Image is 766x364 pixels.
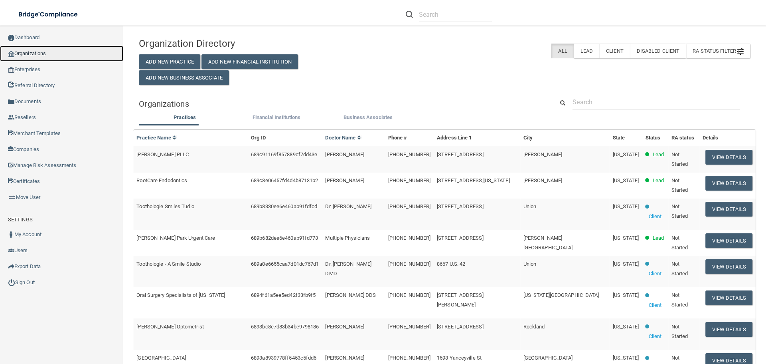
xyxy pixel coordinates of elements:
span: 689c91169f857889cf7dd43e [251,151,317,157]
span: [PERSON_NAME] [325,324,364,330]
h5: Organizations [139,99,542,108]
span: Practices [174,114,196,120]
label: Client [599,44,630,58]
button: View Details [705,233,752,248]
span: 689b8330ee6e460ab91fdfcd [251,203,317,209]
span: Dr. [PERSON_NAME] [325,203,371,209]
a: Doctor Name [325,135,361,141]
span: 6894f61a5ee5ed42f33fb9f5 [251,292,316,298]
span: Union [523,203,537,209]
span: [PERSON_NAME] [523,151,562,157]
button: Add New Practice [139,54,200,69]
a: Practice Name [136,135,176,141]
button: View Details [705,290,752,305]
p: Lead [653,233,664,243]
button: Add New Financial Institution [201,54,298,69]
li: Business Associate [322,113,414,124]
label: All [551,44,573,58]
span: [PERSON_NAME] PLLC [136,151,189,157]
span: 6893bc8e7d83b34be9798186 [251,324,319,330]
button: View Details [705,259,752,274]
span: Union [523,261,537,267]
img: ic_dashboard_dark.d01f4a41.png [8,35,14,41]
span: Dr. [PERSON_NAME] DMD [325,261,371,276]
img: ic_reseller.de258add.png [8,114,14,121]
span: [STREET_ADDRESS] [437,324,484,330]
span: [PHONE_NUMBER] [388,324,430,330]
span: [US_STATE] [613,235,639,241]
span: [US_STATE] [613,292,639,298]
span: Not Started [671,203,688,219]
th: Address Line 1 [434,130,520,146]
img: ic-search.3b580494.png [406,11,413,18]
input: Search [573,95,740,109]
span: [PHONE_NUMBER] [388,177,430,183]
img: ic_power_dark.7ecde6b1.png [8,279,15,286]
span: Not Started [671,261,688,276]
label: Business Associates [326,113,410,122]
h4: Organization Directory [139,38,335,49]
th: Org ID [248,130,322,146]
span: Not Started [671,292,688,308]
span: Business Associates [344,114,393,120]
span: [PERSON_NAME] DDS [325,292,376,298]
span: [STREET_ADDRESS] [437,203,484,209]
span: [STREET_ADDRESS] [437,151,484,157]
span: [PERSON_NAME] Optometrist [136,324,204,330]
span: Not Started [671,235,688,251]
span: 6893a8939778ff5453c5fdd6 [251,355,316,361]
span: [US_STATE] [613,151,639,157]
label: Practices [143,113,227,122]
li: Financial Institutions [231,113,322,124]
span: [GEOGRAPHIC_DATA] [523,355,573,361]
button: Add New Business Associate [139,70,229,85]
span: [US_STATE] [613,355,639,361]
img: icon-documents.8dae5593.png [8,99,14,105]
p: Lead [653,176,664,185]
span: Financial Institutions [253,114,300,120]
p: Client [649,212,662,221]
img: icon-filter@2x.21656d0b.png [737,48,744,55]
img: ic_user_dark.df1a06c3.png [8,231,14,238]
span: [PHONE_NUMBER] [388,203,430,209]
span: RootCare Endodontics [136,177,187,183]
th: Status [642,130,668,146]
th: RA status [668,130,699,146]
input: Search [419,7,492,22]
img: icon-export.b9366987.png [8,263,14,270]
span: [US_STATE] [613,203,639,209]
span: [STREET_ADDRESS] [437,235,484,241]
span: [US_STATE][GEOGRAPHIC_DATA] [523,292,599,298]
span: [PHONE_NUMBER] [388,355,430,361]
li: Practices [139,113,231,124]
label: Lead [574,44,599,58]
span: [US_STATE] [613,177,639,183]
span: 689a0e6655caa7d01dc767d1 [251,261,319,267]
button: View Details [705,150,752,165]
label: SETTINGS [8,215,33,225]
span: [PHONE_NUMBER] [388,151,430,157]
span: [PHONE_NUMBER] [388,235,430,241]
button: View Details [705,176,752,191]
th: City [520,130,610,146]
span: [PERSON_NAME] [325,177,364,183]
span: 1593 Yanceyville St [437,355,482,361]
span: [PERSON_NAME] Park Urgent Care [136,235,215,241]
span: Toothologie - A Smile Studio [136,261,201,267]
span: [PERSON_NAME] [325,355,364,361]
span: [STREET_ADDRESS][PERSON_NAME] [437,292,484,308]
img: bridge_compliance_login_screen.278c3ca4.svg [12,6,85,23]
p: Client [649,300,662,310]
span: [US_STATE] [613,324,639,330]
span: [PHONE_NUMBER] [388,292,430,298]
th: Details [699,130,756,146]
p: Lead [653,150,664,159]
span: [STREET_ADDRESS][US_STATE] [437,177,510,183]
img: briefcase.64adab9b.png [8,193,16,201]
span: 689c8e06457fd4d4b87131b2 [251,177,318,183]
p: Client [649,269,662,278]
img: organization-icon.f8decf85.png [8,51,14,57]
img: enterprise.0d942306.png [8,67,14,73]
span: RA Status Filter [693,48,744,54]
img: icon-users.e205127d.png [8,247,14,254]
